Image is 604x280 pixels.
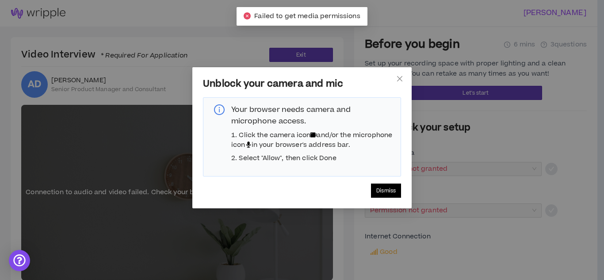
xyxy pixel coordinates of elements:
span: video-camera [310,132,317,138]
span: Failed to get media permissions [254,12,360,21]
h4: Unblock your camera and mic [203,78,401,90]
span: info-circle [214,104,225,115]
div: Your browser needs camera and microphone access. [231,104,394,127]
li: Select "Allow", then click Done [231,153,394,163]
span: close [396,75,403,82]
div: Open Intercom Messenger [9,250,30,271]
button: Dismiss [371,184,401,198]
span: audio [245,142,252,148]
button: Close [388,67,412,91]
span: close-circle [244,12,251,19]
li: Click the camera icon and/or the microphone icon in your browser's address bar. [231,130,394,150]
span: Dismiss [376,187,396,195]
